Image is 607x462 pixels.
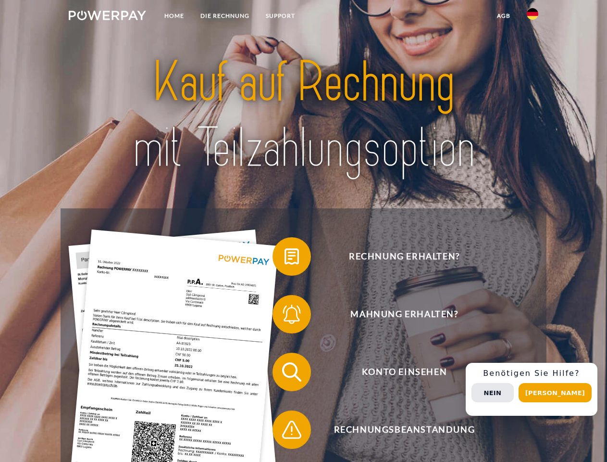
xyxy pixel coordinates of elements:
button: Konto einsehen [273,353,522,391]
span: Mahnung erhalten? [286,295,522,334]
span: Konto einsehen [286,353,522,391]
img: qb_search.svg [280,360,304,384]
img: qb_bell.svg [280,302,304,326]
span: Rechnungsbeanstandung [286,411,522,449]
a: Home [156,7,192,25]
img: title-powerpay_de.svg [92,46,515,184]
img: qb_warning.svg [280,418,304,442]
button: Rechnungsbeanstandung [273,411,522,449]
button: Mahnung erhalten? [273,295,522,334]
a: DIE RECHNUNG [192,7,258,25]
button: Nein [471,383,514,402]
button: Rechnung erhalten? [273,237,522,276]
div: Schnellhilfe [466,363,597,416]
span: Rechnung erhalten? [286,237,522,276]
a: agb [489,7,519,25]
img: de [527,8,538,20]
img: qb_bill.svg [280,244,304,269]
h3: Benötigen Sie Hilfe? [471,369,592,378]
button: [PERSON_NAME] [519,383,592,402]
a: SUPPORT [258,7,303,25]
img: logo-powerpay-white.svg [69,11,146,20]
